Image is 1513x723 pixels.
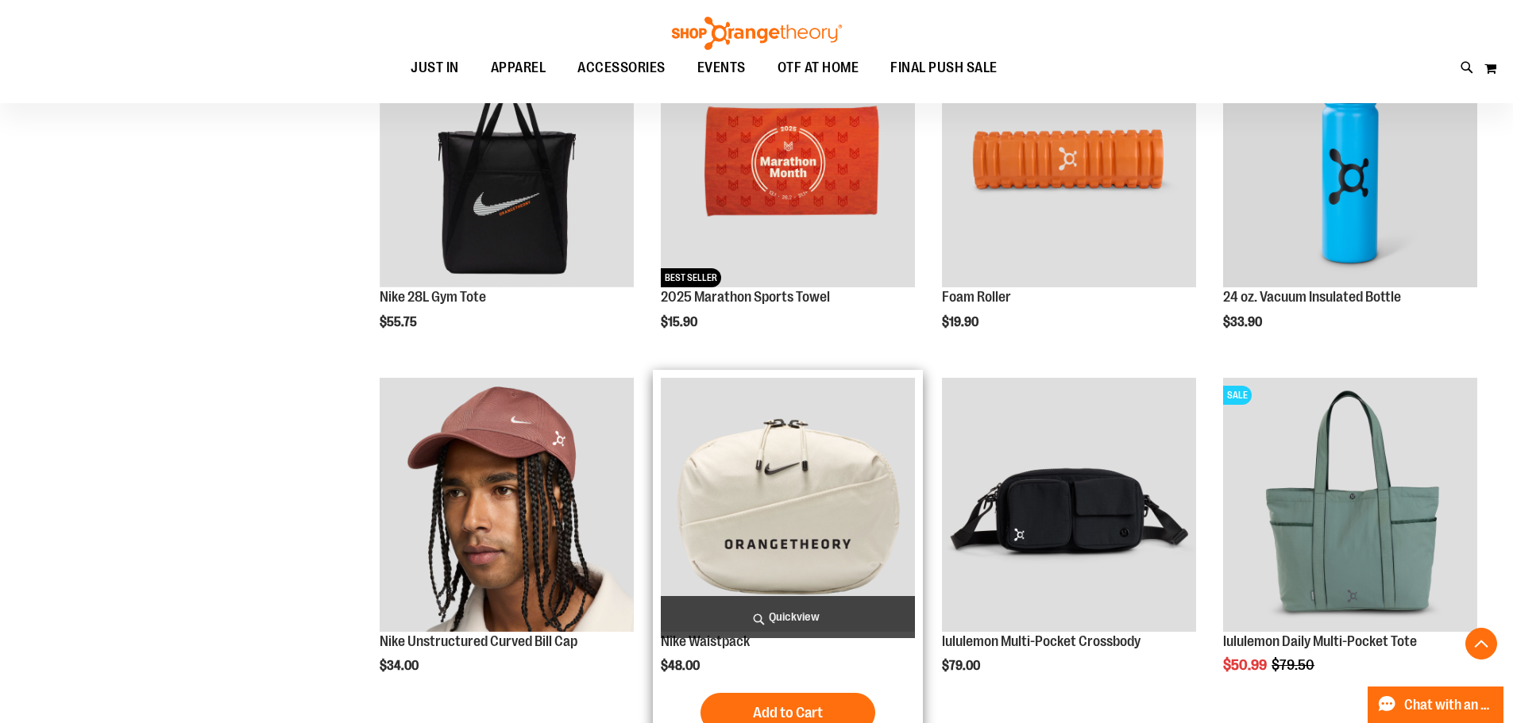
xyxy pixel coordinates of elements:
[942,33,1196,290] a: Foam RollerNEW
[653,25,923,370] div: product
[372,370,642,714] div: product
[942,289,1011,305] a: Foam Roller
[1215,25,1485,370] div: product
[661,378,915,632] img: Nike Waistpack
[1465,628,1497,660] button: Back To Top
[778,50,859,86] span: OTF AT HOME
[1368,686,1504,723] button: Chat with an Expert
[942,378,1196,634] a: lululemon Multi-Pocket Crossbody
[1223,378,1477,634] a: lululemon Daily Multi-Pocket ToteSALE
[874,50,1013,87] a: FINAL PUSH SALE
[1215,370,1485,714] div: product
[562,50,681,86] a: ACCESSORIES
[1223,33,1477,287] img: 24 oz. Vacuum Insulated Bottle
[934,25,1204,370] div: product
[1223,289,1401,305] a: 24 oz. Vacuum Insulated Bottle
[1404,698,1494,713] span: Chat with an Expert
[661,268,721,287] span: BEST SELLER
[942,378,1196,632] img: lululemon Multi-Pocket Crossbody
[577,50,666,86] span: ACCESSORIES
[661,33,915,287] img: 2025 Marathon Sports Towel
[670,17,844,50] img: Shop Orangetheory
[1223,657,1269,673] span: $50.99
[942,659,982,673] span: $79.00
[942,33,1196,287] img: Foam Roller
[380,33,634,287] img: Nike 28L Gym Tote
[661,289,830,305] a: 2025 Marathon Sports Towel
[890,50,998,86] span: FINAL PUSH SALE
[661,315,700,329] span: $15.90
[661,659,702,673] span: $48.00
[380,315,419,329] span: $55.75
[762,50,875,87] a: OTF AT HOME
[372,25,642,370] div: product
[411,50,459,86] span: JUST IN
[380,659,421,673] span: $34.00
[380,378,634,634] a: Nike Unstructured Curved Bill Cap
[661,33,915,290] a: 2025 Marathon Sports TowelNEWBEST SELLER
[1223,33,1477,290] a: 24 oz. Vacuum Insulated BottleNEW
[1223,378,1477,632] img: lululemon Daily Multi-Pocket Tote
[934,370,1204,714] div: product
[1223,633,1417,649] a: lululemon Daily Multi-Pocket Tote
[681,50,762,87] a: EVENTS
[753,704,823,721] span: Add to Cart
[380,289,486,305] a: Nike 28L Gym Tote
[380,633,577,649] a: Nike Unstructured Curved Bill Cap
[661,633,750,649] a: Nike Waistpack
[491,50,546,86] span: APPAREL
[661,378,915,634] a: Nike Waistpack
[661,596,915,638] a: Quickview
[697,50,746,86] span: EVENTS
[395,50,475,87] a: JUST IN
[380,33,634,290] a: Nike 28L Gym ToteNEW
[942,633,1141,649] a: lululemon Multi-Pocket Crossbody
[475,50,562,87] a: APPAREL
[942,315,981,329] span: $19.90
[1272,657,1317,673] span: $79.50
[1223,315,1264,329] span: $33.90
[1223,386,1252,405] span: SALE
[380,378,634,632] img: Nike Unstructured Curved Bill Cap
